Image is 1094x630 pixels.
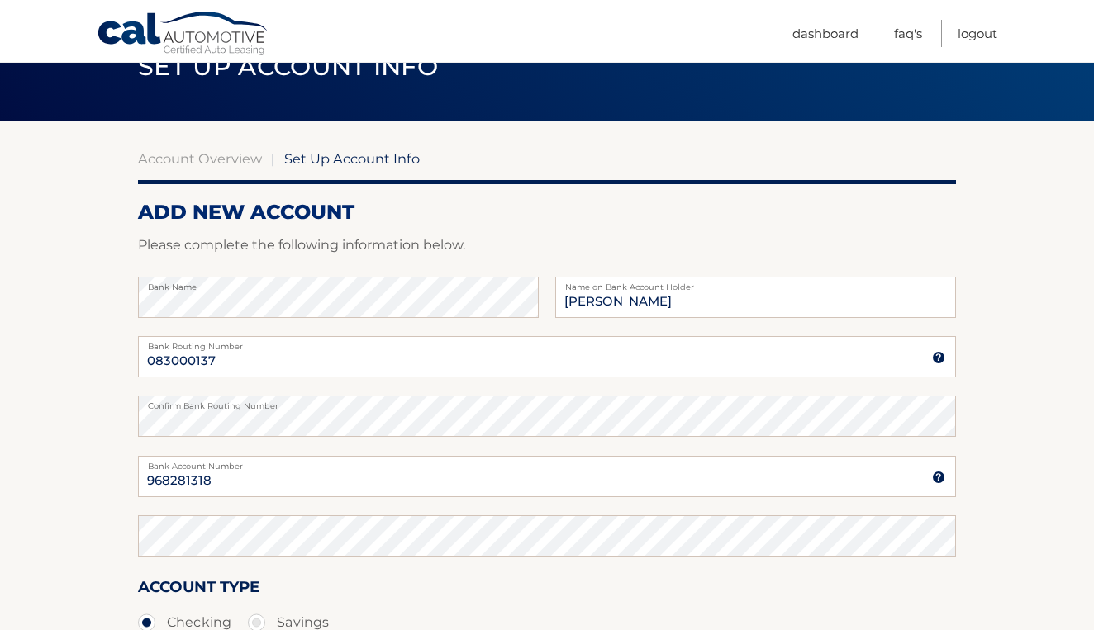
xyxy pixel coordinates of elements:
[138,150,262,167] a: Account Overview
[138,200,956,225] h2: ADD NEW ACCOUNT
[138,456,956,497] input: Bank Account Number
[271,150,275,167] span: |
[97,11,270,59] a: Cal Automotive
[138,336,956,349] label: Bank Routing Number
[932,471,945,484] img: tooltip.svg
[932,351,945,364] img: tooltip.svg
[138,277,539,290] label: Bank Name
[284,150,420,167] span: Set Up Account Info
[555,277,956,318] input: Name on Account (Account Holder Name)
[138,51,438,82] span: Set Up Account Info
[138,234,956,257] p: Please complete the following information below.
[555,277,956,290] label: Name on Bank Account Holder
[138,456,956,469] label: Bank Account Number
[958,20,997,47] a: Logout
[138,336,956,377] input: Bank Routing Number
[894,20,922,47] a: FAQ's
[138,396,956,409] label: Confirm Bank Routing Number
[792,20,859,47] a: Dashboard
[138,575,259,605] label: Account Type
